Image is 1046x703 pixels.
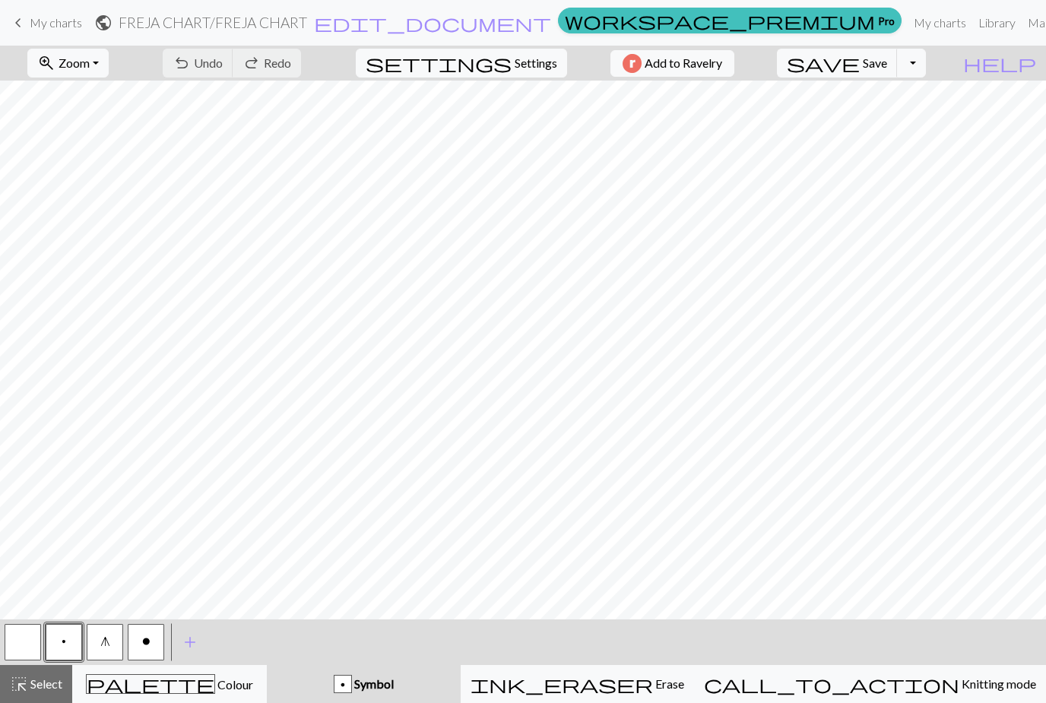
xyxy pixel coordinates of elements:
[366,54,512,72] i: Settings
[863,55,887,70] span: Save
[314,12,551,33] span: edit_document
[461,665,694,703] button: Erase
[471,673,653,695] span: ink_eraser
[565,10,875,31] span: workspace_premium
[62,635,66,648] span: Purl
[334,676,351,694] div: p
[128,624,164,660] button: o
[28,676,62,691] span: Select
[181,632,199,653] span: add
[694,665,1046,703] button: Knitting mode
[963,52,1036,74] span: help
[623,54,642,73] img: Ravelry
[787,52,860,74] span: save
[777,49,898,78] button: Save
[9,12,27,33] span: keyboard_arrow_left
[142,635,151,648] span: purl
[59,55,90,70] span: Zoom
[87,673,214,695] span: palette
[972,8,1022,38] a: Library
[119,14,307,31] h2: FREJA CHART / FREJA CHART
[215,677,253,692] span: Colour
[10,673,28,695] span: highlight_alt
[30,15,82,30] span: My charts
[352,676,394,691] span: Symbol
[356,49,567,78] button: SettingsSettings
[27,49,109,78] button: Zoom
[645,54,722,73] span: Add to Ravelry
[610,50,734,77] button: Add to Ravelry
[366,52,512,74] span: settings
[9,10,82,36] a: My charts
[100,635,110,648] span: sk2p
[704,673,959,695] span: call_to_action
[46,624,82,660] button: p
[37,52,55,74] span: zoom_in
[267,665,461,703] button: p Symbol
[87,624,123,660] button: g
[94,12,113,33] span: public
[959,676,1036,691] span: Knitting mode
[515,54,557,72] span: Settings
[72,665,267,703] button: Colour
[908,8,972,38] a: My charts
[558,8,902,33] a: Pro
[653,676,684,691] span: Erase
